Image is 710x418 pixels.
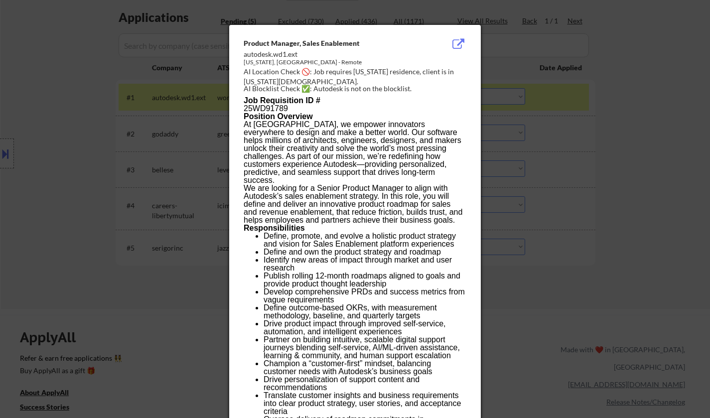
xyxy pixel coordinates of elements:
p: Drive product impact through improved self-service, automation, and intelligent experiences [264,320,466,336]
p: Publish rolling 12-month roadmaps aligned to goals and provide product thought leadership [264,272,466,288]
p: Define outcome-based OKRs, with measurement methodology, baseline, and quarterly targets [264,304,466,320]
p: Identify new areas of impact through market and user research [264,256,466,272]
div: Product Manager, Sales Enablement [244,38,416,48]
p: Translate customer insights and business requirements into clear product strategy, user stories, ... [264,392,466,416]
div: AI Blocklist Check ✅: Autodesk is not on the blocklist. [244,84,470,94]
b: Position Overview [244,112,313,121]
div: AI Location Check 🚫: Job requires [US_STATE] residence, client is in [US_STATE][DEMOGRAPHIC_DATA]. [244,67,470,86]
p: Drive personalization of support content and recommendations [264,376,466,392]
p: Define and own the product strategy and roadmap [264,248,466,256]
div: autodesk.wd1.ext [244,49,416,59]
p: Champion a “customer-first” mindset, balancing customer needs with Autodesk’s business goals [264,360,466,376]
b: Responsibilities [244,224,305,232]
p: Partner on building intuitive, scalable digital support journeys blending self-service, AI/ML-dri... [264,336,466,360]
p: At [GEOGRAPHIC_DATA], we empower innovators everywhere to design and make a better world. Our sof... [244,121,466,184]
div: [US_STATE], [GEOGRAPHIC_DATA] - Remote [244,58,416,67]
p: Develop comprehensive PRDs and success metrics from vague requirements [264,288,466,304]
p: Define, promote, and evolve a holistic product strategy and vision for Sales Enablement platform ... [264,232,466,248]
b: Job Requisition ID # [244,96,320,105]
p: We are looking for a Senior Product Manager to align with Autodesk’s sales enablement strategy. I... [244,184,466,224]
